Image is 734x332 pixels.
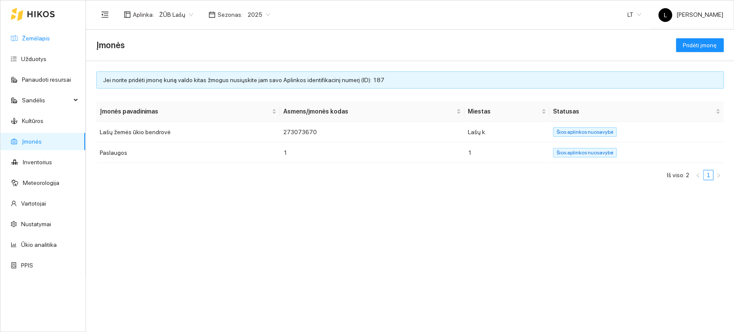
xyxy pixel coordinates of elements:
span: Įmonės [96,38,125,52]
th: this column's title is Asmens/įmonės kodas,this column is sortable [280,101,464,122]
span: Šios aplinkos nuosavybė [553,148,617,157]
span: LT [627,8,641,21]
a: Meteorologija [23,179,59,186]
span: Miestas [468,107,540,116]
th: this column's title is Įmonės pavadinimas,this column is sortable [96,101,280,122]
a: Ūkio analitika [21,241,57,248]
span: right [716,173,721,178]
span: Pridėti įmonę [683,40,717,50]
span: menu-fold [101,11,109,18]
span: Sezonas : [218,10,243,19]
span: L [664,8,667,22]
div: Jei norite pridėti įmonę kurią valdo kitas žmogus nusiųskite jam savo Aplinkos identifikacinį num... [103,75,717,85]
td: Lašų k. [464,122,550,142]
span: [PERSON_NAME] [658,11,723,18]
a: PPIS [21,262,33,269]
span: left [695,173,700,178]
span: Įmonės pavadinimas [100,107,270,116]
a: Žemėlapis [22,35,50,42]
li: Iš viso: 2 [667,170,689,180]
button: right [713,170,724,180]
span: layout [124,11,131,18]
span: ŽŪB Lašų [159,8,193,21]
a: 1 [703,170,713,180]
td: 1 [464,142,550,163]
span: Aplinka : [133,10,154,19]
button: left [693,170,703,180]
span: Statusas [553,107,714,116]
button: menu-fold [96,6,114,23]
button: Pridėti įmonę [676,38,724,52]
th: this column's title is Statusas,this column is sortable [550,101,724,122]
span: calendar [209,11,215,18]
td: 1 [280,142,464,163]
td: 273073670 [280,122,464,142]
a: Nustatymai [21,221,51,227]
th: this column's title is Miestas,this column is sortable [464,101,550,122]
td: Lašų žemės ūkio bendrovė [96,122,280,142]
a: Vartotojai [21,200,46,207]
span: Sandėlis [22,92,71,109]
a: Panaudoti resursai [22,76,71,83]
li: Pirmyn [713,170,724,180]
span: Šios aplinkos nuosavybė [553,127,617,137]
a: Užduotys [21,55,46,62]
a: Kultūros [22,117,43,124]
li: Atgal [693,170,703,180]
a: Inventorius [23,159,52,166]
a: Įmonės [22,138,42,145]
span: 2025 [248,8,270,21]
span: Asmens/įmonės kodas [283,107,455,116]
td: Paslaugos [96,142,280,163]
